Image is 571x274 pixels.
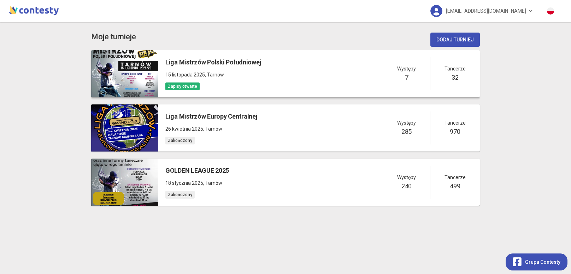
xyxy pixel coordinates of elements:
span: Tancerze [445,173,466,181]
h5: 970 [450,127,460,137]
h5: Liga Mistrzów Polski Południowej [165,57,261,67]
h5: 7 [405,73,408,82]
h5: 285 [401,127,412,137]
h5: 499 [450,181,460,191]
span: Występy [397,173,416,181]
app-title: competition-list.title [91,31,136,43]
span: , Tarnów [205,72,224,78]
h5: Liga Mistrzów Europy Centralnej [165,112,258,121]
span: 15 listopada 2025 [165,72,205,78]
span: Grupa Contesty [525,258,560,266]
span: Tancerze [445,65,466,73]
h3: Moje turnieje [91,31,136,43]
h5: 32 [452,73,458,82]
span: , Tarnów [203,126,222,132]
span: , Tarnów [203,180,222,186]
span: Zakończony [165,191,195,199]
span: Zakończony [165,137,195,144]
span: [EMAIL_ADDRESS][DOMAIN_NAME] [446,4,526,18]
h5: GOLDEN LEAGUE 2025 [165,166,229,176]
span: Występy [397,119,416,127]
button: Dodaj turniej [430,33,480,47]
span: Zapisy otwarte [165,82,200,90]
span: 26 kwietnia 2025 [165,126,203,132]
span: 18 stycznia 2025 [165,180,203,186]
span: Tancerze [445,119,466,127]
span: Występy [397,65,416,73]
h5: 240 [401,181,412,191]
